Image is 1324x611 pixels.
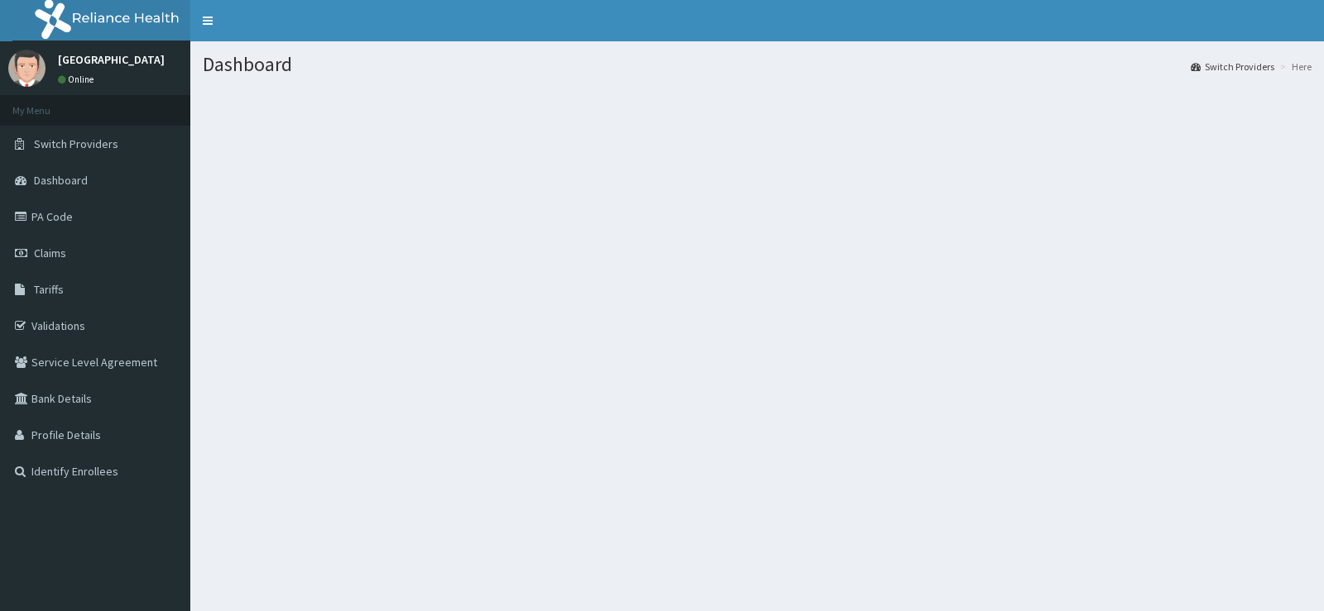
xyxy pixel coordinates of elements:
[34,282,64,297] span: Tariffs
[58,54,165,65] p: [GEOGRAPHIC_DATA]
[1191,60,1274,74] a: Switch Providers
[34,173,88,188] span: Dashboard
[58,74,98,85] a: Online
[34,136,118,151] span: Switch Providers
[1276,60,1312,74] li: Here
[8,50,46,87] img: User Image
[203,54,1312,75] h1: Dashboard
[34,246,66,260] span: Claims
